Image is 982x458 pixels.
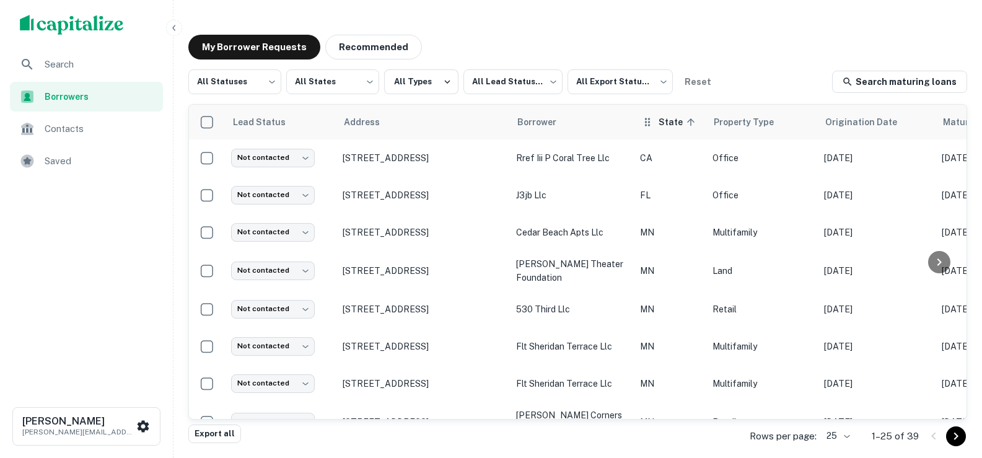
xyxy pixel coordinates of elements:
p: 1–25 of 39 [872,429,919,444]
p: [STREET_ADDRESS] [343,416,504,428]
div: Not contacted [231,374,315,392]
p: rref iii p coral tree llc [516,151,628,165]
p: flt sheridan terrace llc [516,340,628,353]
p: MN [640,415,700,429]
p: [STREET_ADDRESS] [343,227,504,238]
div: All States [286,66,379,98]
span: Property Type [714,115,790,130]
p: MN [640,226,700,239]
div: All Statuses [188,66,281,98]
p: [DATE] [824,226,929,239]
button: [PERSON_NAME][PERSON_NAME][EMAIL_ADDRESS][DOMAIN_NAME] [12,407,160,446]
div: Not contacted [231,186,315,204]
div: Not contacted [231,337,315,355]
a: Search [10,50,163,79]
p: [DATE] [824,302,929,316]
div: All Lead Statuses [463,66,563,98]
p: [PERSON_NAME][EMAIL_ADDRESS][DOMAIN_NAME] [22,426,134,438]
button: All Types [384,69,458,94]
h6: [PERSON_NAME] [22,416,134,426]
button: Recommended [325,35,422,59]
button: Go to next page [946,426,966,446]
p: [DATE] [824,415,929,429]
th: Property Type [706,105,818,139]
div: Not contacted [231,262,315,280]
p: Office [712,151,812,165]
a: Contacts [10,114,163,144]
p: MN [640,340,700,353]
p: MN [640,302,700,316]
p: Multifamily [712,226,812,239]
p: [STREET_ADDRESS] [343,378,504,389]
span: Origination Date [825,115,913,130]
th: Origination Date [818,105,936,139]
p: MN [640,377,700,390]
p: FL [640,188,700,202]
div: Not contacted [231,223,315,241]
p: [DATE] [824,188,929,202]
p: CA [640,151,700,165]
span: Address [344,115,396,130]
th: Address [336,105,510,139]
p: 530 third llc [516,302,628,316]
button: Export all [188,425,241,443]
p: [DATE] [824,340,929,353]
span: Lead Status [232,115,302,130]
p: [PERSON_NAME] theater foundation [516,257,628,284]
p: Multifamily [712,377,812,390]
span: Search [45,57,156,72]
th: State [634,105,706,139]
p: Rows per page: [750,429,817,444]
th: Lead Status [225,105,336,139]
p: [PERSON_NAME] corners inc [516,408,628,436]
p: MN [640,264,700,278]
a: Borrowers [10,82,163,112]
iframe: Chat Widget [920,359,982,418]
p: Multifamily [712,340,812,353]
p: [STREET_ADDRESS] [343,152,504,164]
p: Retail [712,415,812,429]
p: [STREET_ADDRESS] [343,341,504,352]
button: My Borrower Requests [188,35,320,59]
p: [DATE] [824,264,929,278]
span: Saved [45,154,156,169]
div: Not contacted [231,413,315,431]
p: flt sheridan terrace llc [516,377,628,390]
img: capitalize-logo.png [20,15,124,35]
a: Saved [10,146,163,176]
span: Contacts [45,121,156,136]
div: 25 [822,427,852,445]
p: [DATE] [824,377,929,390]
a: Search maturing loans [832,71,967,93]
div: All Export Statuses [568,66,673,98]
p: Office [712,188,812,202]
p: [DATE] [824,151,929,165]
div: Not contacted [231,300,315,318]
button: Reset [678,69,717,94]
p: [STREET_ADDRESS] [343,304,504,315]
span: State [659,115,699,130]
p: j3jb llc [516,188,628,202]
span: Borrowers [45,90,156,103]
p: cedar beach apts llc [516,226,628,239]
div: Not contacted [231,149,315,167]
p: Retail [712,302,812,316]
p: [STREET_ADDRESS] [343,265,504,276]
p: Land [712,264,812,278]
span: Borrower [517,115,572,130]
th: Borrower [510,105,634,139]
p: [STREET_ADDRESS] [343,190,504,201]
